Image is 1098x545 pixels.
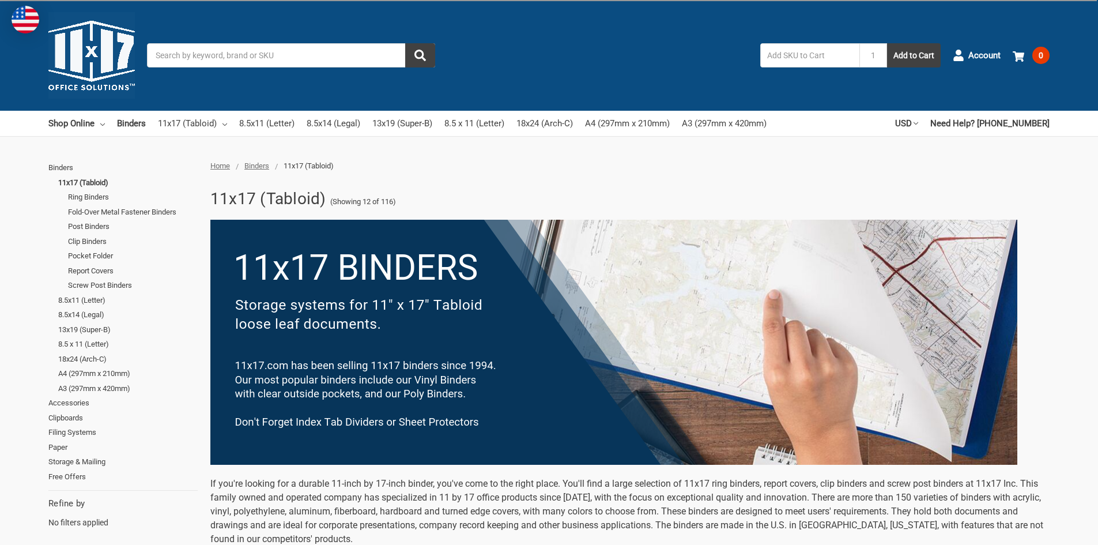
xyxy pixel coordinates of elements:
[58,337,198,352] a: 8.5 x 11 (Letter)
[307,111,360,136] a: 8.5x14 (Legal)
[244,161,269,170] a: Binders
[48,411,198,426] a: Clipboards
[210,184,326,214] h1: 11x17 (Tabloid)
[68,234,198,249] a: Clip Binders
[48,111,105,136] a: Shop Online
[58,381,198,396] a: A3 (297mm x 420mm)
[284,161,334,170] span: 11x17 (Tabloid)
[372,111,432,136] a: 13x19 (Super-B)
[930,111,1050,136] a: Need Help? [PHONE_NUMBER]
[158,111,227,136] a: 11x17 (Tabloid)
[48,497,198,528] div: No filters applied
[760,43,859,67] input: Add SKU to Cart
[1032,47,1050,64] span: 0
[887,43,941,67] button: Add to Cart
[68,219,198,234] a: Post Binders
[58,293,198,308] a: 8.5x11 (Letter)
[444,111,504,136] a: 8.5 x 11 (Letter)
[68,190,198,205] a: Ring Binders
[682,111,767,136] a: A3 (297mm x 420mm)
[239,111,295,136] a: 8.5x11 (Letter)
[58,175,198,190] a: 11x17 (Tabloid)
[68,278,198,293] a: Screw Post Binders
[58,307,198,322] a: 8.5x14 (Legal)
[210,161,230,170] a: Home
[953,40,1001,70] a: Account
[895,111,918,136] a: USD
[117,111,146,136] a: Binders
[48,396,198,411] a: Accessories
[968,49,1001,62] span: Account
[48,12,135,99] img: 11x17.com
[48,454,198,469] a: Storage & Mailing
[68,249,198,264] a: Pocket Folder
[48,497,198,510] h5: Refine by
[58,366,198,381] a: A4 (297mm x 210mm)
[210,220,1017,465] img: binders-1-.png
[516,111,573,136] a: 18x24 (Arch-C)
[48,425,198,440] a: Filing Systems
[12,6,39,33] img: duty and tax information for United States
[58,352,198,367] a: 18x24 (Arch-C)
[48,440,198,455] a: Paper
[147,43,435,67] input: Search by keyword, brand or SKU
[68,205,198,220] a: Fold-Over Metal Fastener Binders
[1013,40,1050,70] a: 0
[48,469,198,484] a: Free Offers
[68,264,198,279] a: Report Covers
[330,196,396,208] span: (Showing 12 of 116)
[58,322,198,337] a: 13x19 (Super-B)
[210,478,1043,544] span: If you're looking for a durable 11-inch by 17-inch binder, you've come to the right place. You'll...
[48,160,198,175] a: Binders
[585,111,670,136] a: A4 (297mm x 210mm)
